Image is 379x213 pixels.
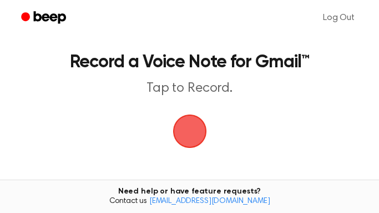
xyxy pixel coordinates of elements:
[24,80,355,97] p: Tap to Record.
[312,4,366,31] a: Log Out
[24,53,355,71] h1: Record a Voice Note for Gmail™
[7,197,372,207] span: Contact us
[173,115,206,148] img: Beep Logo
[13,7,76,29] a: Beep
[149,197,270,205] a: [EMAIL_ADDRESS][DOMAIN_NAME]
